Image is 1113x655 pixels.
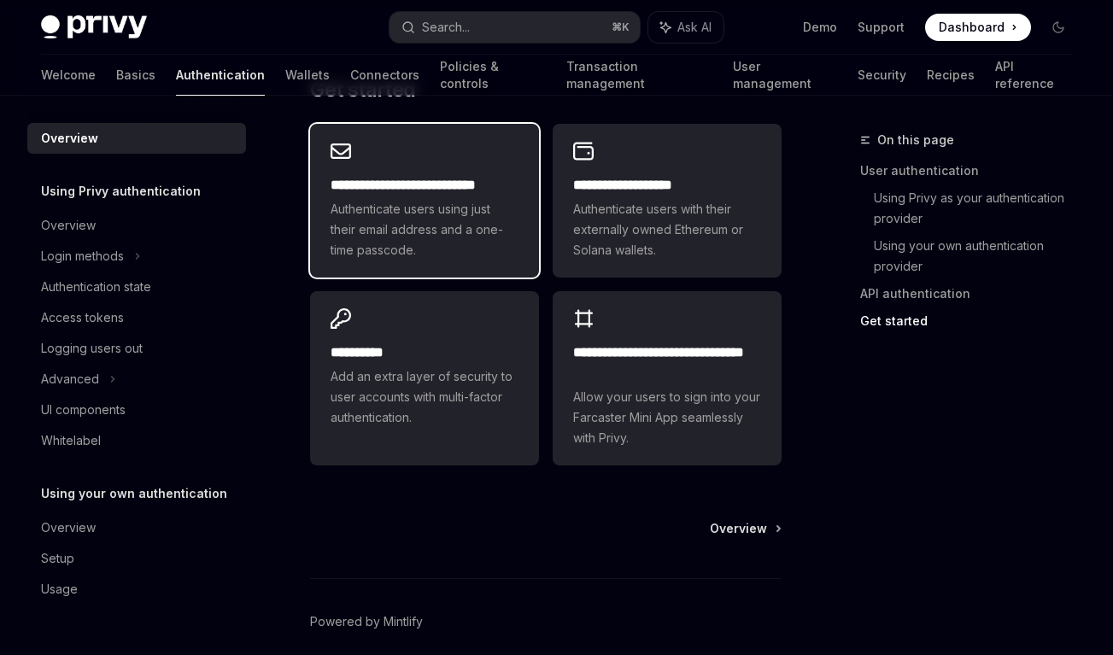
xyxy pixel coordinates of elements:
a: Transaction management [566,55,712,96]
button: Ask AI [648,12,723,43]
a: Using your own authentication provider [874,232,1086,280]
div: Login methods [41,246,124,266]
div: Overview [41,128,98,149]
div: Access tokens [41,307,124,328]
span: Add an extra layer of security to user accounts with multi-factor authentication. [331,366,518,428]
a: Overview [710,520,780,537]
div: Logging users out [41,338,143,359]
a: Policies & controls [440,55,546,96]
button: Toggle dark mode [1045,14,1072,41]
div: Usage [41,579,78,599]
a: Authentication state [27,272,246,302]
a: Recipes [927,55,975,96]
div: Overview [41,518,96,538]
a: Setup [27,543,246,574]
a: Dashboard [925,14,1031,41]
a: Get started [860,307,1086,335]
span: Ask AI [677,19,712,36]
a: UI components [27,395,246,425]
a: Usage [27,574,246,605]
span: ⌘ K [612,20,630,34]
a: User management [733,55,837,96]
a: Access tokens [27,302,246,333]
div: Advanced [41,369,99,389]
a: Demo [803,19,837,36]
span: Dashboard [939,19,1005,36]
span: Allow your users to sign into your Farcaster Mini App seamlessly with Privy. [573,387,761,448]
a: Using Privy as your authentication provider [874,184,1086,232]
a: Connectors [350,55,419,96]
div: Authentication state [41,277,151,297]
span: Authenticate users using just their email address and a one-time passcode. [331,199,518,260]
a: Overview [27,123,246,154]
a: API authentication [860,280,1086,307]
div: UI components [41,400,126,420]
span: On this page [877,130,954,150]
a: API reference [995,55,1072,96]
div: Search... [422,17,470,38]
a: Basics [116,55,155,96]
img: dark logo [41,15,147,39]
a: Whitelabel [27,425,246,456]
a: **** **** **** ****Authenticate users with their externally owned Ethereum or Solana wallets. [553,124,782,278]
div: Setup [41,548,74,569]
a: Overview [27,512,246,543]
h5: Using Privy authentication [41,181,201,202]
div: Overview [41,215,96,236]
a: Support [858,19,905,36]
span: Overview [710,520,767,537]
a: Welcome [41,55,96,96]
a: Wallets [285,55,330,96]
a: Logging users out [27,333,246,364]
a: Powered by Mintlify [310,613,423,630]
span: Authenticate users with their externally owned Ethereum or Solana wallets. [573,199,761,260]
a: **** *****Add an extra layer of security to user accounts with multi-factor authentication. [310,291,539,465]
a: Overview [27,210,246,241]
a: Security [858,55,906,96]
a: Authentication [176,55,265,96]
div: Whitelabel [41,430,101,451]
h5: Using your own authentication [41,483,227,504]
button: Search...⌘K [390,12,641,43]
a: User authentication [860,157,1086,184]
